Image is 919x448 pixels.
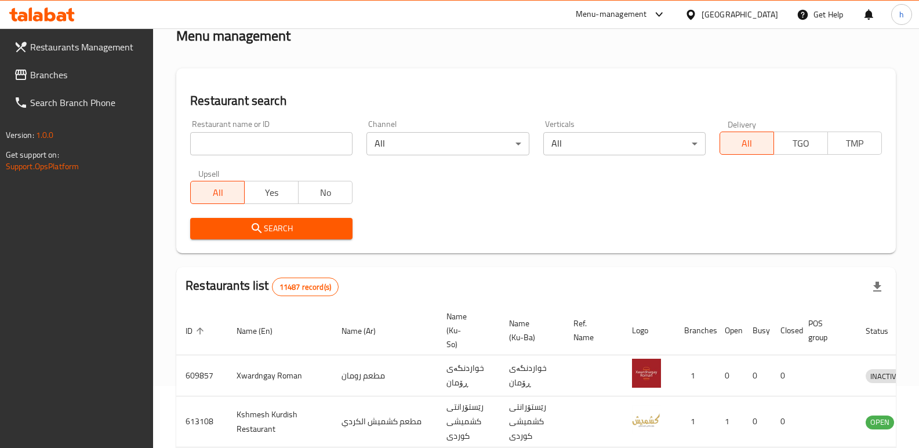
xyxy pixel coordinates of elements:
[176,27,290,45] h2: Menu management
[632,359,661,388] img: Xwardngay Roman
[249,184,294,201] span: Yes
[702,8,778,21] div: [GEOGRAPHIC_DATA]
[675,396,715,447] td: 1
[244,181,299,204] button: Yes
[808,316,842,344] span: POS group
[195,184,240,201] span: All
[743,306,771,355] th: Busy
[543,132,706,155] div: All
[190,92,882,110] h2: Restaurant search
[728,120,757,128] label: Delivery
[576,8,647,21] div: Menu-management
[198,169,220,177] label: Upsell
[866,416,894,429] div: OPEN
[190,132,353,155] input: Search for restaurant name or ID..
[743,355,771,396] td: 0
[190,218,353,239] button: Search
[227,355,332,396] td: Xwardngay Roman
[500,396,564,447] td: رێستۆرانتی کشمیشى كوردى
[176,355,227,396] td: 609857
[332,355,437,396] td: مطعم رومان
[186,324,208,338] span: ID
[632,405,661,434] img: Kshmesh Kurdish Restaurant
[509,316,550,344] span: Name (Ku-Ba)
[866,416,894,429] span: OPEN
[866,369,905,383] div: INACTIVE
[190,181,245,204] button: All
[5,33,154,61] a: Restaurants Management
[273,282,338,293] span: 11487 record(s)
[5,89,154,116] a: Search Branch Phone
[833,135,877,152] span: TMP
[899,8,904,21] span: h
[272,278,339,296] div: Total records count
[500,355,564,396] td: خواردنگەی ڕۆمان
[623,306,675,355] th: Logo
[437,355,500,396] td: خواردنگەی ڕۆمان
[5,61,154,89] a: Branches
[675,306,715,355] th: Branches
[176,396,227,447] td: 613108
[446,309,486,351] span: Name (Ku-So)
[199,221,343,236] span: Search
[771,355,799,396] td: 0
[866,324,903,338] span: Status
[866,370,905,383] span: INACTIVE
[6,147,59,162] span: Get support on:
[573,316,609,344] span: Ref. Name
[332,396,437,447] td: مطعم كشميش الكردي
[6,159,79,174] a: Support.OpsPlatform
[6,128,34,143] span: Version:
[36,128,54,143] span: 1.0.0
[743,396,771,447] td: 0
[675,355,715,396] td: 1
[725,135,769,152] span: All
[30,68,144,82] span: Branches
[779,135,823,152] span: TGO
[186,277,339,296] h2: Restaurants list
[342,324,391,338] span: Name (Ar)
[366,132,529,155] div: All
[715,355,743,396] td: 0
[771,396,799,447] td: 0
[720,132,774,155] button: All
[715,396,743,447] td: 1
[227,396,332,447] td: Kshmesh Kurdish Restaurant
[863,273,891,301] div: Export file
[303,184,348,201] span: No
[30,40,144,54] span: Restaurants Management
[771,306,799,355] th: Closed
[298,181,353,204] button: No
[715,306,743,355] th: Open
[827,132,882,155] button: TMP
[30,96,144,110] span: Search Branch Phone
[437,396,500,447] td: رێستۆرانتی کشمیشى كوردى
[237,324,288,338] span: Name (En)
[773,132,828,155] button: TGO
